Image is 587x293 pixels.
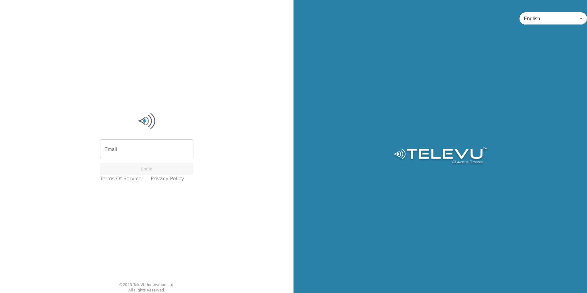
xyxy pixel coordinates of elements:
img: Logo [100,112,193,130]
div: English [519,10,587,27]
div: © 2025 TeleVU Innovation Ltd. [119,282,175,287]
div: All Rights Reserved. [128,287,165,293]
a: Terms of Service [100,175,142,182]
a: Privacy Policy [151,175,184,182]
img: Logo [392,147,488,166]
